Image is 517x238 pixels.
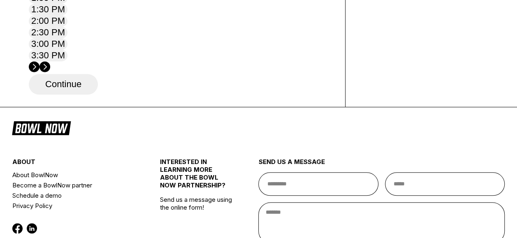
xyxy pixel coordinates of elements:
[29,27,67,38] button: 2:30 PM
[29,15,67,27] button: 2:00 PM
[12,180,135,190] a: Become a BowlNow partner
[258,158,505,172] div: send us a message
[12,190,135,201] a: Schedule a demo
[12,201,135,211] a: Privacy Policy
[12,158,135,170] div: about
[29,4,67,15] button: 1:30 PM
[29,38,67,50] button: 3:00 PM
[160,158,234,196] div: INTERESTED IN LEARNING MORE ABOUT THE BOWL NOW PARTNERSHIP?
[29,74,98,95] button: Continue
[29,50,67,61] button: 3:30 PM
[12,170,135,180] a: About BowlNow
